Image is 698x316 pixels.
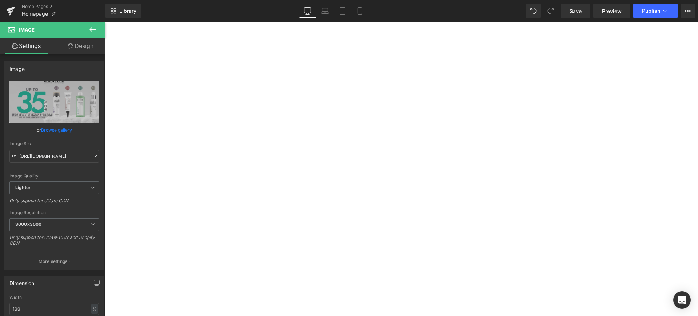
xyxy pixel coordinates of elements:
button: More settings [4,253,104,270]
span: Image [19,27,35,33]
p: More settings [39,258,68,265]
b: Lighter [15,185,31,190]
div: or [9,126,99,134]
div: Dimension [9,276,35,286]
a: Laptop [316,4,334,18]
a: Design [54,38,107,54]
div: Image [9,62,25,72]
div: Width [9,295,99,300]
div: Image Resolution [9,210,99,215]
span: Publish [642,8,660,14]
div: Image Src [9,141,99,146]
div: % [91,304,98,314]
div: Only support for UCare CDN [9,198,99,208]
a: Tablet [334,4,351,18]
span: Save [570,7,582,15]
a: New Library [105,4,141,18]
b: 3000x3000 [15,221,41,227]
span: Library [119,8,136,14]
div: Open Intercom Messenger [673,291,691,309]
button: Redo [543,4,558,18]
button: Undo [526,4,541,18]
button: Publish [633,4,678,18]
a: Desktop [299,4,316,18]
a: Home Pages [22,4,105,9]
input: auto [9,303,99,315]
div: Image Quality [9,173,99,179]
a: Preview [593,4,630,18]
a: Browse gallery [41,124,72,136]
span: Preview [602,7,622,15]
div: Only support for UCare CDN and Shopify CDN [9,235,99,251]
a: Mobile [351,4,369,18]
button: More [681,4,695,18]
span: Homepage [22,11,48,17]
input: Link [9,150,99,163]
